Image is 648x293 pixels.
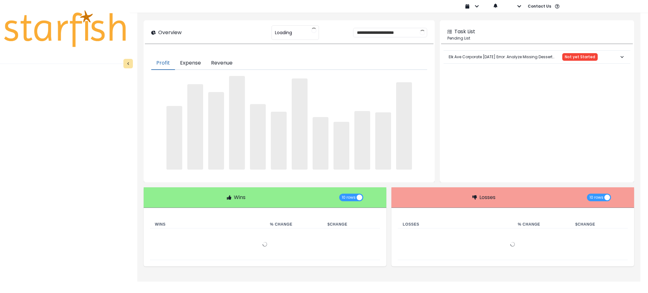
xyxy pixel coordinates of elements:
th: $ Change [322,221,380,228]
span: ‌ [354,111,370,170]
span: ‌ [166,106,182,170]
p: Elk Ave Corporate [DATE] Error: Analyze Missing Dessert Category [449,49,562,65]
span: Not yet Started [565,55,595,59]
span: ‌ [333,122,349,170]
span: 10 rows [589,194,603,201]
th: Wins [150,221,265,228]
th: % Change [265,221,322,228]
button: Profit [151,57,175,70]
span: ‌ [250,104,266,170]
span: ‌ [292,78,308,170]
p: Task List [454,28,475,35]
span: ‌ [187,84,203,170]
th: $ Change [570,221,628,228]
button: Expense [175,57,206,70]
p: Overview [158,29,182,36]
span: ‌ [396,82,412,170]
button: Elk Ave Corporate [DATE] Error: Analyze Missing Dessert CategoryNot yet Started [444,51,630,63]
span: ‌ [375,112,391,170]
button: Revenue [206,57,238,70]
th: % Change [513,221,570,228]
span: ‌ [271,112,287,170]
p: Losses [479,194,495,201]
p: Wins [234,194,246,201]
p: Pending List [447,35,626,41]
span: 10 rows [342,194,356,201]
span: ‌ [313,117,328,170]
span: ‌ [229,76,245,170]
span: ‌ [208,92,224,170]
span: Loading [275,26,292,39]
th: Losses [398,221,513,228]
